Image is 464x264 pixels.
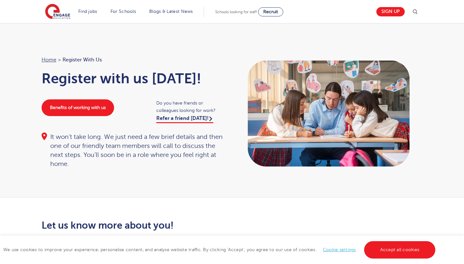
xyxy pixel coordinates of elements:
span: Schools looking for staff [215,10,257,14]
h2: Let us know more about you! [42,220,293,231]
a: For Schools [111,9,136,14]
a: Refer a friend [DATE]! [156,115,213,123]
nav: breadcrumb [42,56,226,64]
img: Engage Education [45,4,70,20]
span: Recruit [263,9,278,14]
span: Do you have friends or colleagues looking for work? [156,99,226,114]
a: Recruit [258,7,283,16]
a: Blogs & Latest News [149,9,193,14]
a: Home [42,57,56,63]
a: Accept all cookies [364,241,436,259]
a: Sign up [376,7,405,16]
a: Cookie settings [323,247,356,252]
h1: Register with us [DATE]! [42,70,226,86]
a: Find jobs [78,9,97,14]
span: Register with us [63,56,102,64]
span: > [58,57,61,63]
div: It won’t take long. We just need a few brief details and then one of our friendly team members wi... [42,132,226,168]
span: We use cookies to improve your experience, personalise content, and analyse website traffic. By c... [3,247,437,252]
a: Benefits of working with us [42,99,114,116]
